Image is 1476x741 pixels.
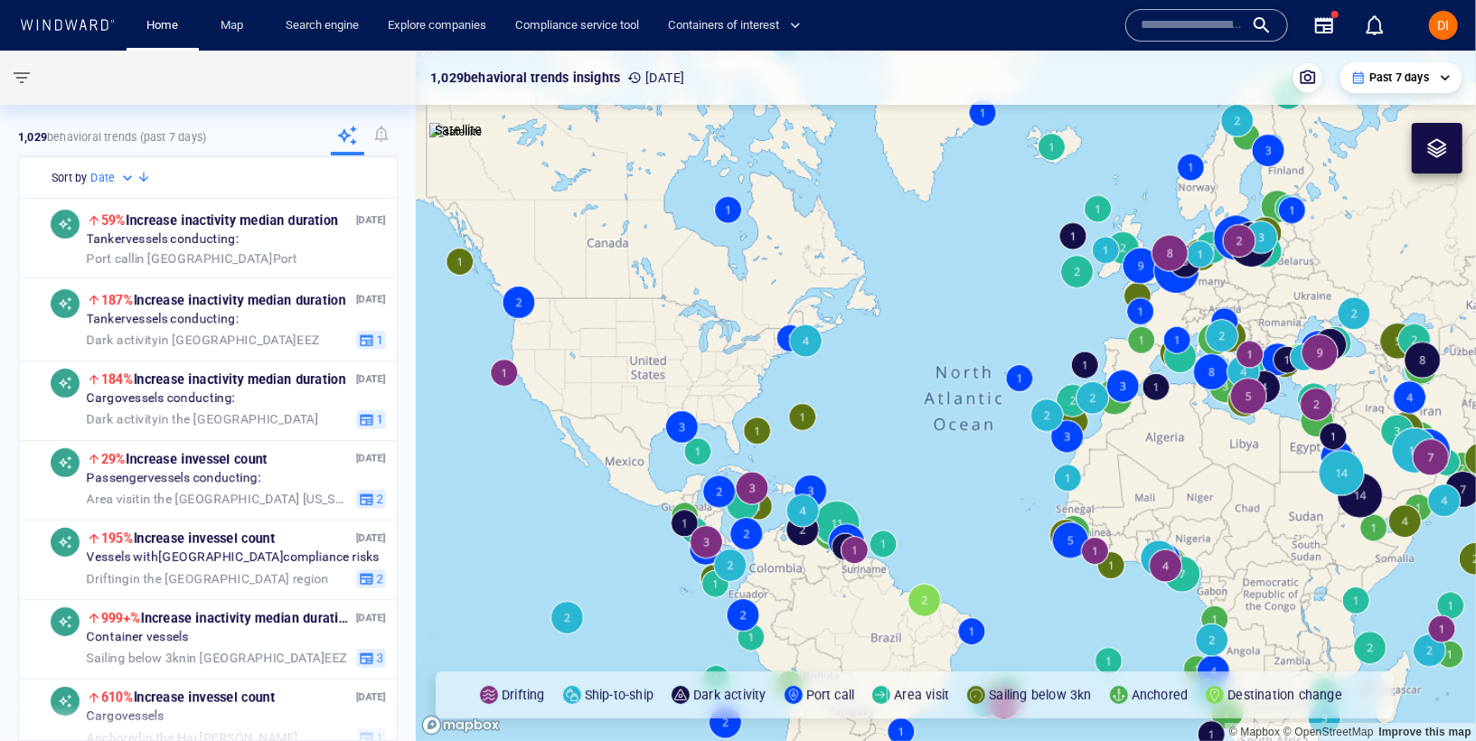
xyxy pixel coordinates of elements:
span: Port call [87,250,135,265]
span: 3 [374,650,383,666]
h6: Sort by [52,169,87,187]
span: DI [1438,18,1450,33]
span: 2 [374,570,383,586]
span: Sailing below 3kn [87,650,186,664]
button: Home [134,10,192,42]
span: Increase in activity median duration [101,293,346,307]
button: 2 [356,568,386,588]
span: in [GEOGRAPHIC_DATA] EEZ [87,650,347,666]
canvas: Map [416,51,1476,741]
p: [DATE] [356,291,386,308]
a: Map [213,10,257,42]
p: Port call [806,684,855,706]
span: Container vessels [87,629,188,645]
p: Ship-to-ship [585,684,653,706]
a: Search engine [278,10,366,42]
p: 1,029 behavioral trends insights [430,67,620,89]
p: Sailing below 3kn [989,684,1091,706]
button: Containers of interest [661,10,816,42]
span: Vessels with [GEOGRAPHIC_DATA] compliance risks [87,549,380,566]
a: OpenStreetMap [1283,726,1374,738]
a: Map feedback [1378,726,1471,738]
p: [DATE] [356,689,386,706]
span: Increase in activity median duration [101,213,339,228]
span: 1 [374,332,383,348]
p: Drifting [502,684,545,706]
p: Anchored [1132,684,1189,706]
a: Explore companies [381,10,494,42]
span: in [GEOGRAPHIC_DATA] Port [87,250,298,267]
span: Passenger vessels conducting: [87,470,261,486]
button: Map [206,10,264,42]
button: 2 [356,489,386,509]
span: 187% [101,293,134,307]
p: [DATE] [356,211,386,229]
iframe: Chat [1399,660,1462,727]
p: Satellite [435,119,483,141]
img: satellite [429,123,483,141]
span: Increase in activity median duration [101,372,346,387]
span: 1 [374,411,383,427]
span: Increase in vessel count [101,531,275,546]
span: Containers of interest [668,15,801,36]
span: in the [GEOGRAPHIC_DATA] [US_STATE] [87,491,349,507]
span: 2 [374,491,383,507]
button: 3 [356,648,386,668]
span: in the [GEOGRAPHIC_DATA] region [87,570,329,586]
a: Mapbox logo [421,715,501,736]
span: in the [GEOGRAPHIC_DATA] [87,411,318,427]
p: Past 7 days [1369,70,1429,86]
a: Mapbox [1229,726,1280,738]
button: 1 [356,330,386,350]
p: [DATE] [356,530,386,547]
div: Notification center [1364,14,1386,36]
p: [DATE] [356,450,386,467]
p: Area visit [894,684,949,706]
div: Date [90,169,136,187]
span: Drifting [87,570,130,585]
span: Increase in activity median duration [101,611,353,625]
button: DI [1425,7,1462,43]
h6: Date [90,169,115,187]
span: in [GEOGRAPHIC_DATA] EEZ [87,332,319,348]
div: Past 7 days [1351,70,1451,86]
span: 999+% [101,611,141,625]
span: 184% [101,372,134,387]
button: 1 [356,409,386,429]
span: Increase in vessel count [101,690,275,705]
span: Dark activity [87,332,159,346]
strong: 1,029 [18,130,47,144]
p: Destination change [1227,684,1342,706]
p: [DATE] [627,67,684,89]
p: Dark activity [693,684,766,706]
span: Tanker vessels conducting: [87,231,239,248]
p: [DATE] [356,609,386,626]
span: 610% [101,690,134,705]
span: 195% [101,531,134,546]
span: Dark activity [87,411,159,426]
p: behavioral trends (Past 7 days) [18,129,206,145]
span: Cargo vessels conducting: [87,390,235,407]
a: Home [140,10,186,42]
span: Tanker vessels conducting: [87,311,239,327]
span: 29% [101,452,127,466]
a: Compliance service tool [508,10,646,42]
span: Increase in vessel count [101,452,268,466]
span: Area visit [87,491,140,505]
p: [DATE] [356,370,386,388]
span: 59% [101,213,127,228]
